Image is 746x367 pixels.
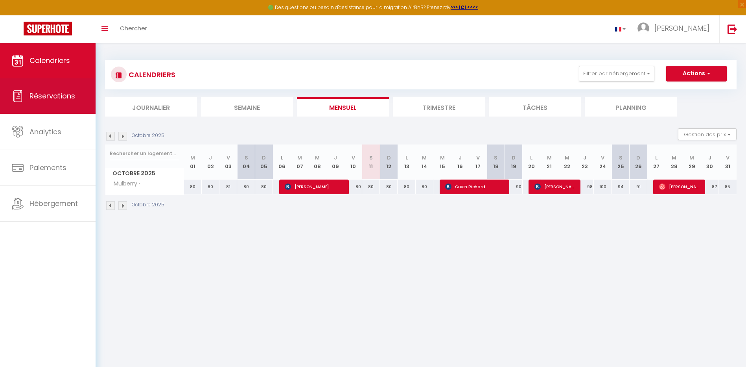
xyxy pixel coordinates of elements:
[594,145,612,180] th: 24
[718,180,737,194] div: 85
[107,180,142,188] span: Mulberry ·
[291,145,308,180] th: 07
[422,154,427,161] abbr: M
[494,154,497,161] abbr: S
[369,154,373,161] abbr: S
[440,154,445,161] abbr: M
[701,180,718,194] div: 87
[24,22,72,35] img: Super Booking
[619,154,623,161] abbr: S
[114,15,153,43] a: Chercher
[29,56,70,65] span: Calendriers
[666,66,727,82] button: Actions
[565,154,569,161] abbr: M
[718,145,737,180] th: 31
[530,154,532,161] abbr: L
[127,66,175,83] h3: CALENDRIERS
[132,201,164,209] p: Octobre 2025
[309,145,326,180] th: 08
[344,180,362,194] div: 80
[433,145,451,180] th: 15
[281,154,283,161] abbr: L
[202,180,219,194] div: 80
[110,146,179,161] input: Rechercher un logement...
[29,198,78,208] span: Hébergement
[476,154,480,161] abbr: V
[487,145,505,180] th: 18
[326,145,344,180] th: 09
[594,180,612,194] div: 100
[659,179,700,194] span: [PERSON_NAME]
[202,145,219,180] th: 02
[558,145,576,180] th: 22
[29,163,66,172] span: Paiements
[285,179,344,194] span: [PERSON_NAME]
[445,179,504,194] span: Green Richard
[683,145,701,180] th: 29
[654,23,709,33] span: [PERSON_NAME]
[547,154,552,161] abbr: M
[184,180,202,194] div: 80
[416,145,433,180] th: 14
[273,145,291,180] th: 06
[505,145,522,180] th: 19
[344,145,362,180] th: 10
[534,179,576,194] span: [PERSON_NAME]
[190,154,195,161] abbr: M
[120,24,147,32] span: Chercher
[201,97,293,117] li: Semaine
[728,24,737,34] img: logout
[237,180,255,194] div: 80
[209,154,212,161] abbr: J
[29,91,75,101] span: Réservations
[297,97,389,117] li: Mensuel
[352,154,355,161] abbr: V
[105,168,184,179] span: Octobre 2025
[576,180,594,194] div: 98
[387,154,391,161] abbr: D
[637,22,649,34] img: ...
[362,180,380,194] div: 80
[612,180,629,194] div: 94
[380,145,398,180] th: 12
[29,127,61,137] span: Analytics
[398,180,415,194] div: 80
[489,97,581,117] li: Tâches
[398,145,415,180] th: 13
[227,154,230,161] abbr: V
[583,154,586,161] abbr: J
[726,154,729,161] abbr: V
[469,145,487,180] th: 17
[334,154,337,161] abbr: J
[612,145,629,180] th: 25
[255,145,273,180] th: 05
[245,154,248,161] abbr: S
[405,154,408,161] abbr: L
[255,180,273,194] div: 80
[630,145,647,180] th: 26
[632,15,719,43] a: ... [PERSON_NAME]
[665,145,683,180] th: 28
[678,128,737,140] button: Gestion des prix
[451,4,478,11] a: >>> ICI <<<<
[262,154,266,161] abbr: D
[451,145,469,180] th: 16
[601,154,604,161] abbr: V
[701,145,718,180] th: 30
[540,145,558,180] th: 21
[576,145,594,180] th: 23
[219,145,237,180] th: 03
[579,66,654,82] button: Filtrer par hébergement
[362,145,380,180] th: 11
[636,154,640,161] abbr: D
[315,154,320,161] abbr: M
[459,154,462,161] abbr: J
[647,145,665,180] th: 27
[297,154,302,161] abbr: M
[380,180,398,194] div: 80
[708,154,711,161] abbr: J
[630,180,647,194] div: 91
[219,180,237,194] div: 81
[105,97,197,117] li: Journalier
